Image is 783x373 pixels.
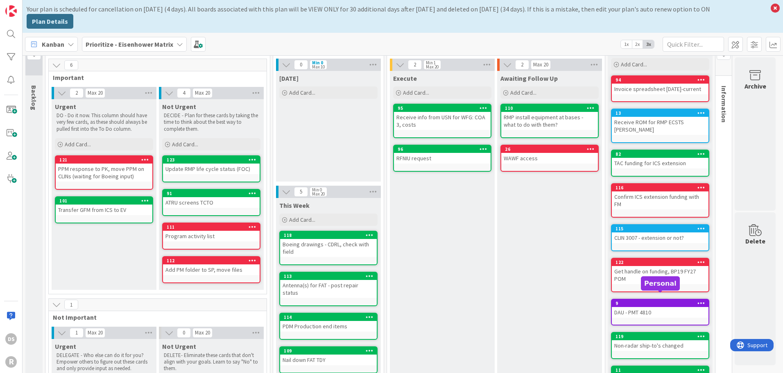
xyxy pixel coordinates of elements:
[393,104,491,138] a: 95Receive info from USN for WFG: COA 3, costs
[53,73,256,82] span: Important
[398,146,491,152] div: 96
[612,150,708,158] div: 82
[616,259,708,265] div: 122
[88,91,103,95] div: Max 20
[394,105,491,112] div: 95
[280,347,377,355] div: 109
[616,185,708,191] div: 116
[612,225,708,243] div: 115CLIN 3007 - extension or not?
[611,183,709,218] a: 116Confirm ICS extension funding with FM
[611,75,709,102] a: 94Invoice spreadsheet [DATE]-current
[280,239,377,257] div: Boeing drawings - CDRL, check with field
[55,196,153,223] a: 101Transfer GFM from ICS to EV
[612,307,708,318] div: DAU - PMT 4810
[5,5,17,17] img: Visit kanbanzone.com
[612,84,708,94] div: Invoice spreadsheet [DATE]-current
[284,314,377,320] div: 114
[163,257,260,264] div: 112
[55,102,76,111] span: Urgent
[612,184,708,209] div: 116Confirm ICS extension funding with FM
[501,146,598,153] div: 26
[57,352,152,372] p: DELEGATE - Who else can do it for you? Empower others to figure out these cards and only provide ...
[294,60,308,70] span: 0
[621,40,632,48] span: 1x
[56,156,152,182] div: 121PPM response to PK, move PPM on CLINs (waiting for Boeing input)
[162,256,260,283] a: 112Add PM folder to SP, move files
[394,112,491,130] div: Receive info from USN for WFG: COA 3, costs
[393,74,417,82] span: Execute
[163,156,260,174] div: 123Update RMP life cycle status (FOC)
[644,280,677,287] h5: Personal
[643,40,654,48] span: 3x
[621,61,647,68] span: Add Card...
[611,299,709,325] a: 9DAU - PMT 4810
[280,232,377,239] div: 118
[533,63,548,67] div: Max 20
[70,328,84,338] span: 1
[57,112,152,132] p: DO - Do it now. This column should have very few cards, as these should always be pulled first in...
[53,313,256,321] span: Not Important
[612,76,708,94] div: 94Invoice spreadsheet [DATE]-current
[279,231,378,265] a: 118Boeing drawings - CDRL, check with field
[284,348,377,354] div: 109
[408,60,422,70] span: 2
[59,198,152,204] div: 101
[612,300,708,307] div: 9
[500,145,599,172] a: 26WAWF access
[163,190,260,197] div: 91
[616,110,708,116] div: 13
[27,4,767,14] div: Your plan is scheduled for cancellation on [DATE] (4 days). All boards associated with this plan ...
[611,258,709,292] a: 122Get handle on funding, BP19 FY27 POM
[403,89,429,96] span: Add Card...
[195,331,210,335] div: Max 20
[745,81,766,91] div: Archive
[312,65,325,69] div: Max 10
[720,86,728,123] span: Information
[501,105,598,130] div: 110RMP install equipment at bases - what to do with them?
[612,225,708,232] div: 115
[616,226,708,232] div: 115
[172,141,198,148] span: Add Card...
[612,333,708,340] div: 119
[280,321,377,332] div: PDM Production end items
[612,333,708,351] div: 119Non-radar ship-to's changed
[56,197,152,215] div: 101Transfer GFM from ICS to EV
[612,259,708,284] div: 122Get handle on funding, BP19 FY27 POM
[612,109,708,117] div: 13
[294,187,308,197] span: 5
[163,164,260,174] div: Update RMP life cycle status (FOC)
[17,1,37,11] span: Support
[501,146,598,164] div: 26WAWF access
[612,266,708,284] div: Get handle on funding, BP19 FY27 POM
[426,61,436,65] div: Min 1
[616,334,708,339] div: 119
[616,300,708,306] div: 9
[611,150,709,177] a: 82TAC funding for ICS extension
[612,158,708,168] div: TAC funding for ICS extension
[42,39,64,49] span: Kanban
[163,223,260,241] div: 111Program activity list
[312,188,322,192] div: Min 0
[279,272,378,306] a: 113Antenna(s) for FAT - post repair status
[162,155,260,182] a: 123Update RMP life cycle status (FOC)
[612,340,708,351] div: Non-radar ship-to's changed
[612,150,708,168] div: 82TAC funding for ICS extension
[280,347,377,365] div: 109Nail down FAT TDY
[195,91,210,95] div: Max 20
[611,109,709,143] a: 13Receive ROM for RMP ECSTS [PERSON_NAME]
[500,74,558,82] span: Awaiting Follow Up
[5,333,17,345] div: DS
[64,60,78,70] span: 6
[162,102,196,111] span: Not Urgent
[501,105,598,112] div: 110
[663,37,724,52] input: Quick Filter...
[612,76,708,84] div: 94
[164,352,259,372] p: DELETE- Eliminate these cards that don't align with your goals. Learn to say "No" to them.
[280,232,377,257] div: 118Boeing drawings - CDRL, check with field
[289,216,315,223] span: Add Card...
[280,280,377,298] div: Antenna(s) for FAT - post repair status
[163,190,260,208] div: 91ATRU screens TCTO
[279,313,378,340] a: 114PDM Production end items
[177,328,191,338] span: 0
[312,61,323,65] div: Min 0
